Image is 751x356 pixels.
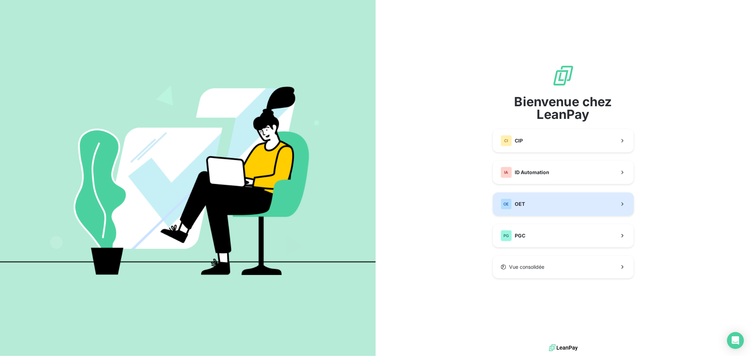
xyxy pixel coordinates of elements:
div: PG [501,230,512,241]
div: OE [501,198,512,210]
div: IA [501,167,512,178]
button: Vue consolidée [493,256,634,278]
button: CICIP [493,129,634,152]
button: PGPGC [493,224,634,247]
span: OET [515,201,525,208]
div: Open Intercom Messenger [727,332,744,349]
img: logo [549,343,578,353]
img: logo sigle [552,64,575,87]
button: OEOET [493,192,634,216]
span: PGC [515,232,525,239]
span: Vue consolidée [509,263,544,271]
span: CIP [515,137,523,144]
span: ID Automation [515,169,549,176]
div: CI [501,135,512,146]
button: IAID Automation [493,161,634,184]
span: Bienvenue chez LeanPay [493,95,634,121]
